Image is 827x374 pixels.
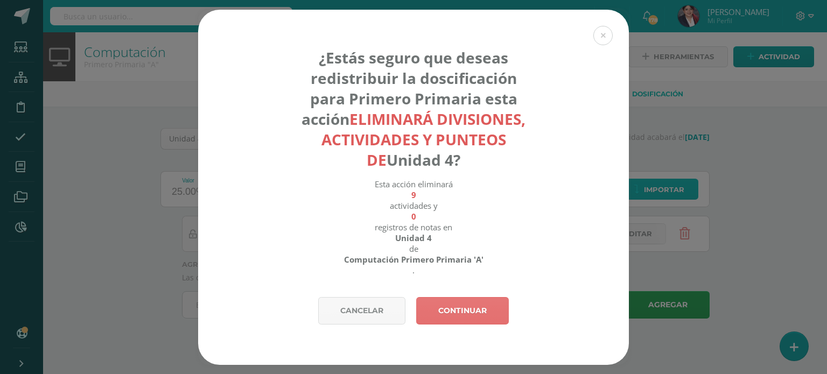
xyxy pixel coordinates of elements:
button: Close (Esc) [593,26,613,45]
strong: Computación Primero Primaria 'A' [344,254,483,265]
strong: eliminará divisiones, actividades y punteos de [321,109,526,170]
div: Esta acción eliminará actividades y registros de notas en de . [295,179,533,276]
a: Cancelar [318,297,405,324]
strong: 0 [411,211,416,222]
strong: 9 [411,189,416,200]
a: Continuar [416,297,509,324]
h4: ¿Estás seguro que deseas redistribuir la doscificación para Primero Primaria esta acción Unidad 4? [295,47,533,170]
strong: Unidad 4 [395,232,432,243]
